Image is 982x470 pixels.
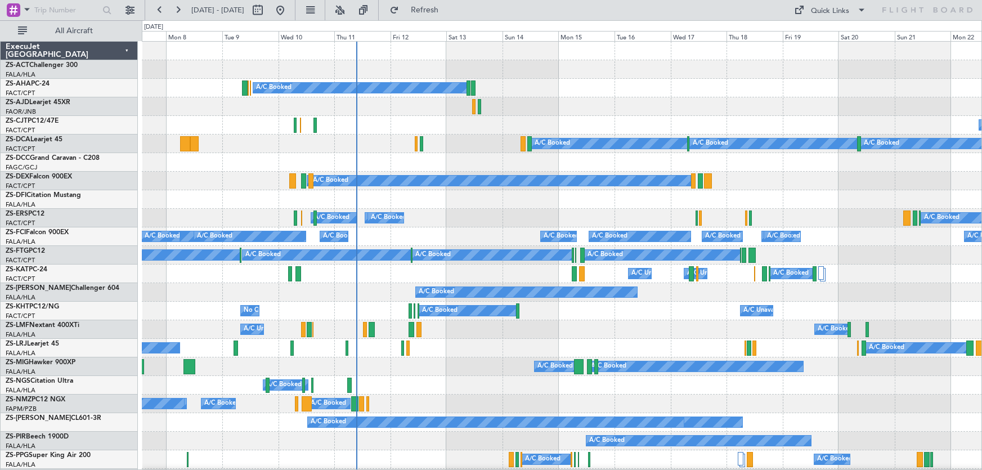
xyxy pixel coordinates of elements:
[895,31,951,41] div: Sun 21
[371,209,406,226] div: A/C Booked
[558,31,615,41] div: Mon 15
[314,209,349,226] div: A/C Booked
[384,1,452,19] button: Refresh
[6,322,29,329] span: ZS-LMF
[419,284,454,301] div: A/C Booked
[6,293,35,302] a: FALA/HLA
[6,219,35,227] a: FACT/CPT
[6,460,35,469] a: FALA/HLA
[6,442,35,450] a: FALA/HLA
[6,136,30,143] span: ZS-DCA
[6,341,27,347] span: ZS-LRJ
[6,192,81,199] a: ZS-DFICitation Mustang
[6,359,75,366] a: ZS-MIGHawker 900XP
[446,31,503,41] div: Sat 13
[244,302,270,319] div: No Crew
[191,5,244,15] span: [DATE] - [DATE]
[6,229,26,236] span: ZS-FCI
[6,433,69,440] a: ZS-PIRBeech 1900D
[6,415,101,422] a: ZS-[PERSON_NAME]CL601-3R
[6,322,79,329] a: ZS-LMFNextant 400XTi
[6,415,71,422] span: ZS-[PERSON_NAME]
[924,209,959,226] div: A/C Booked
[222,31,279,41] div: Tue 9
[6,378,73,384] a: ZS-NGSCitation Ultra
[6,396,65,403] a: ZS-NMZPC12 NGX
[783,31,839,41] div: Fri 19
[6,359,29,366] span: ZS-MIG
[6,378,30,384] span: ZS-NGS
[6,155,100,162] a: ZS-DCCGrand Caravan - C208
[818,321,853,338] div: A/C Booked
[6,70,35,79] a: FALA/HLA
[6,229,69,236] a: ZS-FCIFalcon 900EX
[166,31,222,41] div: Mon 8
[311,414,346,431] div: A/C Booked
[592,228,627,245] div: A/C Booked
[687,265,734,282] div: A/C Unavailable
[415,247,451,263] div: A/C Booked
[266,377,302,393] div: A/C Booked
[591,358,626,375] div: A/C Booked
[279,31,335,41] div: Wed 10
[817,451,853,468] div: A/C Booked
[6,145,35,153] a: FACT/CPT
[705,228,741,245] div: A/C Booked
[588,247,623,263] div: A/C Booked
[6,452,29,459] span: ZS-PPG
[323,228,358,245] div: A/C Booked
[6,163,37,172] a: FAGC/GCJ
[869,339,904,356] div: A/C Booked
[631,265,678,282] div: A/C Unavailable
[6,248,45,254] a: ZS-FTGPC12
[6,248,29,254] span: ZS-FTG
[535,135,570,152] div: A/C Booked
[615,31,671,41] div: Tue 16
[6,312,35,320] a: FACT/CPT
[6,433,26,440] span: ZS-PIR
[6,99,70,106] a: ZS-AJDLearjet 45XR
[6,62,29,69] span: ZS-ACT
[244,321,290,338] div: A/C Unavailable
[245,247,281,263] div: A/C Booked
[773,265,809,282] div: A/C Booked
[6,266,47,273] a: ZS-KATPC-24
[525,451,560,468] div: A/C Booked
[537,358,573,375] div: A/C Booked
[6,330,35,339] a: FALA/HLA
[6,266,29,273] span: ZS-KAT
[503,31,559,41] div: Sun 14
[204,395,240,412] div: A/C Booked
[6,118,59,124] a: ZS-CJTPC12/47E
[838,31,895,41] div: Sat 20
[144,23,163,32] div: [DATE]
[6,62,78,69] a: ZS-ACTChallenger 300
[6,182,35,190] a: FACT/CPT
[6,80,50,87] a: ZS-AHAPC-24
[391,31,447,41] div: Fri 12
[6,303,59,310] a: ZS-KHTPC12/NG
[864,135,899,152] div: A/C Booked
[743,302,790,319] div: A/C Unavailable
[6,192,26,199] span: ZS-DFI
[6,118,28,124] span: ZS-CJT
[422,302,458,319] div: A/C Booked
[256,79,292,96] div: A/C Booked
[6,256,35,265] a: FACT/CPT
[727,31,783,41] div: Thu 18
[6,173,29,180] span: ZS-DEX
[29,27,119,35] span: All Aircraft
[6,275,35,283] a: FACT/CPT
[145,228,180,245] div: A/C Booked
[6,126,35,135] a: FACT/CPT
[6,200,35,209] a: FALA/HLA
[6,136,62,143] a: ZS-DCALearjet 45
[6,285,71,292] span: ZS-[PERSON_NAME]
[6,349,35,357] a: FALA/HLA
[12,22,122,40] button: All Aircraft
[6,368,35,376] a: FALA/HLA
[313,172,348,189] div: A/C Booked
[6,108,36,116] a: FAOR/JNB
[6,211,28,217] span: ZS-ERS
[544,228,579,245] div: A/C Booked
